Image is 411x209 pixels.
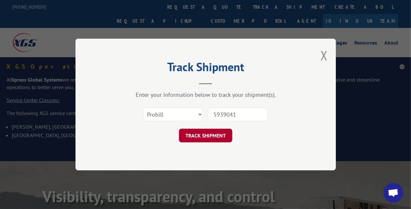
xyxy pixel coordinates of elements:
button: Close modal [321,47,328,64]
input: Number(s) [208,108,268,121]
button: TRACK SHIPMENT [179,129,232,142]
h2: Track Shipment [108,62,303,75]
div: Enter your information below to track your shipment(s). [108,91,303,98]
a: Open chat [384,183,403,202]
